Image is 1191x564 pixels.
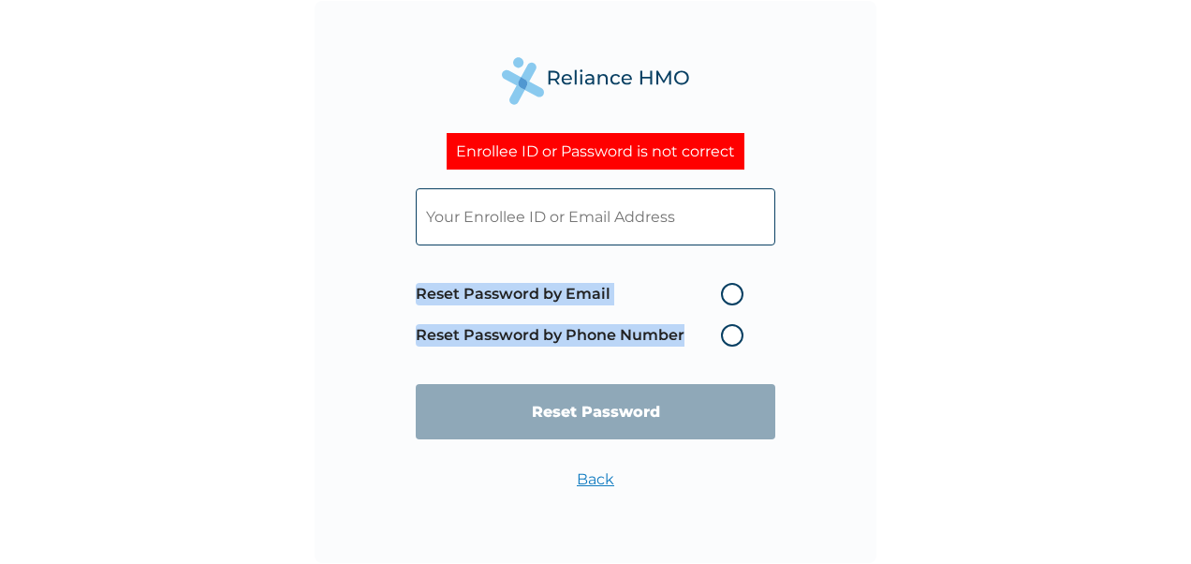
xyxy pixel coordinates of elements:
img: Reliance Health's Logo [502,57,689,105]
a: Back [577,470,614,488]
input: Reset Password [416,384,775,439]
input: Your Enrollee ID or Email Address [416,188,775,245]
span: Password reset method [416,274,753,356]
label: Reset Password by Email [416,283,753,305]
label: Reset Password by Phone Number [416,324,753,347]
div: Enrollee ID or Password is not correct [447,133,744,170]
